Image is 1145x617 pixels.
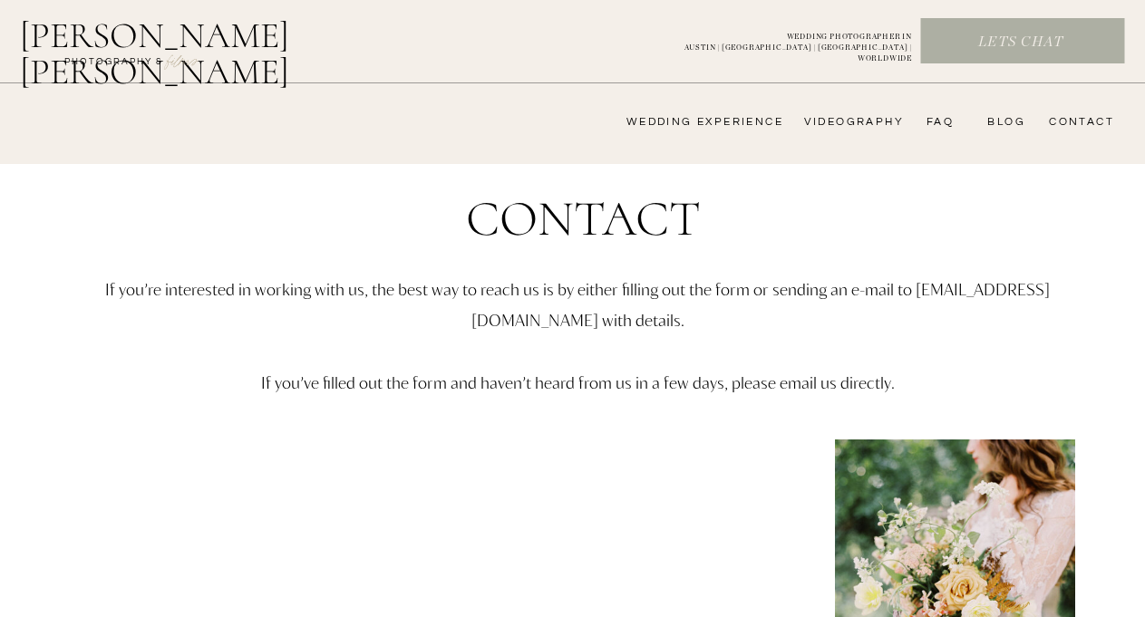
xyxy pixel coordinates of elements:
[655,32,912,52] p: WEDDING PHOTOGRAPHER IN AUSTIN | [GEOGRAPHIC_DATA] | [GEOGRAPHIC_DATA] | WORLDWIDE
[1043,115,1114,130] a: CONTACT
[20,17,383,61] a: [PERSON_NAME] [PERSON_NAME]
[149,49,216,71] a: FILMs
[49,274,1107,462] p: If you’re interested in working with us, the best way to reach us is by either filling out the fo...
[917,115,954,130] a: FAQ
[981,115,1025,130] a: bLog
[54,55,173,77] a: photography &
[363,194,805,257] h1: Contact
[799,115,904,130] a: videography
[655,32,912,52] a: WEDDING PHOTOGRAPHER INAUSTIN | [GEOGRAPHIC_DATA] | [GEOGRAPHIC_DATA] | WORLDWIDE
[601,115,783,130] a: wedding experience
[921,33,1121,53] a: Lets chat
